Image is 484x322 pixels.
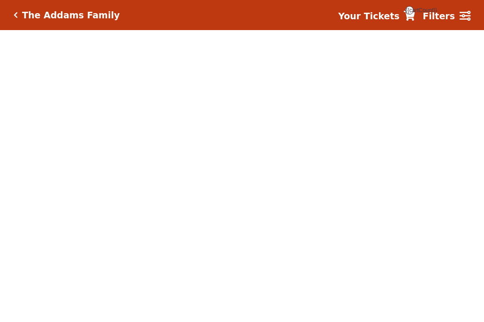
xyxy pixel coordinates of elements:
a: Your Tickets {{cartCount}} [338,9,415,23]
a: Filters [423,9,470,23]
a: Click here to go back to filters [14,12,18,18]
strong: Filters [423,11,455,21]
strong: Your Tickets [338,11,400,21]
span: {{cartCount}} [405,6,414,15]
h5: The Addams Family [22,10,120,21]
